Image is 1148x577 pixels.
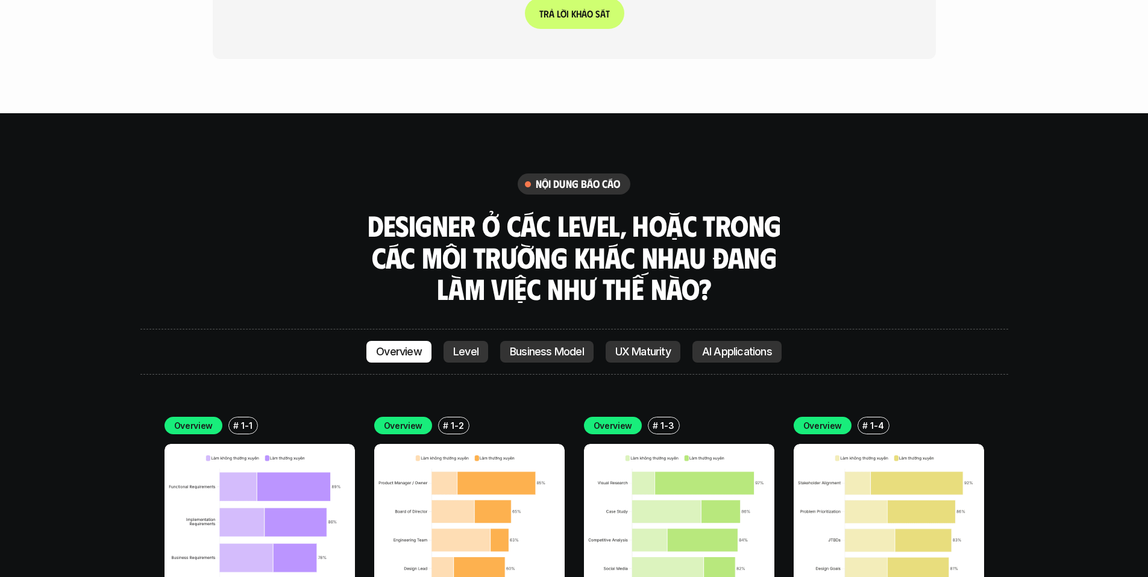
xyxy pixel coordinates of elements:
span: o [586,8,592,19]
p: Overview [174,419,213,432]
p: 1-3 [660,419,674,432]
p: AI Applications [702,346,772,358]
p: Overview [384,419,423,432]
span: t [605,8,609,19]
a: Overview [366,341,431,363]
span: k [571,8,576,19]
span: ờ [560,8,566,19]
h6: # [443,421,448,430]
h6: # [233,421,239,430]
span: ả [548,8,554,19]
p: Overview [803,419,842,432]
h3: Designer ở các level, hoặc trong các môi trường khác nhau đang làm việc như thế nào? [363,210,785,305]
a: Level [444,341,488,363]
span: T [539,8,543,19]
p: UX Maturity [615,346,671,358]
span: h [576,8,581,19]
span: s [595,8,600,19]
h6: nội dung báo cáo [536,177,621,191]
span: ả [581,8,586,19]
p: Overview [594,419,633,432]
h6: # [653,421,658,430]
span: i [566,8,568,19]
p: 1-4 [870,419,883,432]
p: Overview [376,346,422,358]
p: Business Model [510,346,584,358]
p: Level [453,346,478,358]
a: UX Maturity [606,341,680,363]
span: r [543,8,548,19]
span: l [556,8,560,19]
p: 1-2 [451,419,463,432]
a: AI Applications [692,341,782,363]
span: á [600,8,605,19]
h6: # [862,421,868,430]
p: 1-1 [241,419,252,432]
a: Business Model [500,341,594,363]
